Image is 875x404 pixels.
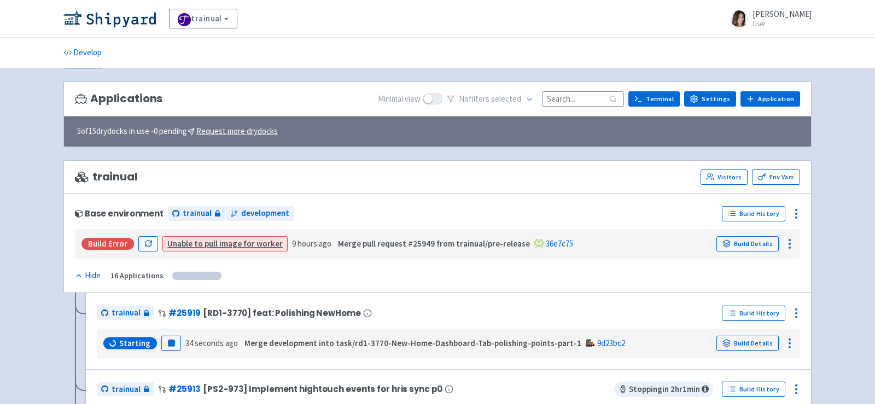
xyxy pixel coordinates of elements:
[752,9,812,19] span: [PERSON_NAME]
[241,207,289,220] span: development
[716,336,779,351] a: Build Details
[75,270,101,282] div: Hide
[110,270,164,282] div: 16 Applications
[63,10,156,27] img: Shipyard logo
[292,238,331,249] time: 9 hours ago
[185,338,238,348] time: 34 seconds ago
[684,91,736,107] a: Settings
[63,38,102,68] a: Develop
[168,307,201,319] a: #25919
[168,206,225,221] a: trainual
[244,338,581,348] strong: Merge development into task/rd1-3770-New-Home-Dashboard-Tab-polishing-points-part-1
[338,238,530,249] strong: Merge pull request #25949 from trainual/pre-release
[75,92,162,105] h3: Applications
[75,171,138,183] span: trainual
[724,10,812,27] a: [PERSON_NAME] User
[161,336,181,351] button: Pause
[628,91,680,107] a: Terminal
[75,270,102,282] button: Hide
[701,169,748,185] a: Visitors
[378,93,421,106] span: Minimal view
[752,20,812,27] small: User
[491,93,521,104] span: selected
[203,384,442,394] span: [PS2-973] Implement hightouch events for hris sync p0
[546,238,573,249] a: 36e7c75
[226,206,294,221] a: development
[716,236,779,251] a: Build Details
[112,307,141,319] span: trainual
[740,91,800,107] a: Application
[722,382,785,397] a: Build History
[81,238,134,250] div: Build Error
[722,206,785,221] a: Build History
[97,306,154,320] a: trainual
[75,209,164,218] div: Base environment
[196,126,278,136] u: Request more drydocks
[169,9,237,28] a: trainual
[459,93,521,106] span: No filter s
[119,338,150,349] span: Starting
[722,306,785,321] a: Build History
[97,382,154,397] a: trainual
[77,125,278,138] span: 5 of 15 drydocks in use - 0 pending
[752,169,800,185] a: Env Vars
[112,383,141,396] span: trainual
[614,382,713,397] span: Stopping in 2 hr 1 min
[542,91,624,106] input: Search...
[167,238,283,249] a: Unable to pull image for worker
[168,383,201,395] a: #25913
[183,207,212,220] span: trainual
[203,308,360,318] span: [RD1-3770] feat: Polishing NewHome
[597,338,625,348] a: 9d23bc2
